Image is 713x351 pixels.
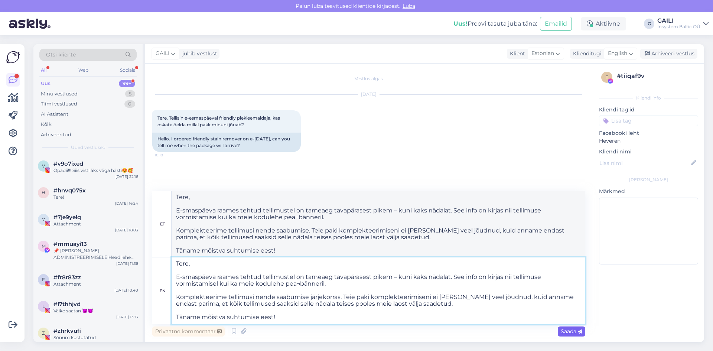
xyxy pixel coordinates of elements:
div: Kliendi info [599,95,698,101]
div: Arhiveeritud [41,131,71,139]
span: #l7thhjvd [53,301,81,308]
span: m [42,243,46,249]
div: Privaatne kommentaar [152,326,225,337]
div: en [160,285,166,297]
div: Attachment [53,281,138,287]
div: [DATE] 10:40 [114,287,138,293]
textarea: Tere, E-smaspäeva raames tehtud tellimustel on tarneaeg tavapärasest pikem – kuni kaks nädalat. S... [172,257,585,324]
p: Facebooki leht [599,129,698,137]
textarea: Tere, E-smaspäeva raames tehtud tellimustel on tarneaeg tavapärasest pikem – kuni kaks nädalat. S... [172,191,585,257]
div: Klienditugi [570,50,602,58]
span: #fr8r83zz [53,274,81,281]
img: Askly Logo [6,50,20,64]
div: Arhiveeri vestlus [640,49,697,59]
div: Insystem Baltic OÜ [657,24,700,30]
div: Web [77,65,90,75]
div: [DATE] 9:46 [117,341,138,347]
div: Kõik [41,121,52,128]
div: Sõnum kustutatud [53,334,138,341]
div: Socials [118,65,137,75]
input: Lisa tag [599,115,698,126]
div: Tere! [53,194,138,201]
div: Klient [507,50,525,58]
button: Emailid [540,17,572,31]
span: f [42,277,45,282]
div: # tiiqaf9v [617,72,696,81]
div: Aktiivne [581,17,626,30]
span: English [608,49,627,58]
p: Märkmed [599,188,698,195]
span: #hnvq075x [53,187,86,194]
input: Lisa nimi [599,159,690,167]
p: Kliendi nimi [599,148,698,156]
div: All [39,65,48,75]
div: Väike saatan 😈😈 [53,308,138,314]
p: Kliendi tag'id [599,106,698,114]
span: Uued vestlused [71,144,105,151]
span: #zhrkvufi [53,328,81,334]
span: #v9o7ixed [53,160,83,167]
span: Luba [400,3,417,9]
div: [DATE] 13:13 [116,314,138,320]
span: Tere. Tellisin e-esmaspäeval friendly plekieemaldaja, kas oskate õelda millal pakk minuni jõuab? [157,115,281,127]
span: 10:19 [154,152,182,158]
div: 5 [125,90,135,98]
p: Heveren [599,137,698,145]
div: 99+ [119,80,135,87]
div: Uus [41,80,51,87]
div: Attachment [53,221,138,227]
div: [DATE] 16:24 [115,201,138,206]
span: Otsi kliente [46,51,76,59]
span: #7je9yelq [53,214,81,221]
div: 0 [124,100,135,108]
span: 7 [42,217,45,222]
div: [DATE] 18:03 [115,227,138,233]
span: Estonian [531,49,554,58]
div: Vestlus algas [152,75,585,82]
div: et [160,218,165,230]
span: #mmuayi13 [53,241,87,247]
span: Saada [561,328,582,335]
div: Tiimi vestlused [41,100,77,108]
a: GAILIInsystem Baltic OÜ [657,18,709,30]
div: juhib vestlust [179,50,217,58]
div: [PERSON_NAME] [599,176,698,183]
div: [DATE] 11:38 [116,261,138,266]
div: 📌 [PERSON_NAME] ADMINISTREERIMISELE Head lehe administraatorid Regulaarse ülevaatuse ja hindamise... [53,247,138,261]
b: Uus! [453,20,468,27]
span: l [42,303,45,309]
div: G [644,19,654,29]
div: [DATE] [152,91,585,98]
div: Minu vestlused [41,90,78,98]
span: h [42,190,45,195]
span: v [42,163,45,169]
div: Opadii!!! Siis vist läks väga hästi😍🥰 [53,167,138,174]
div: Hello. I ordered friendly stain remover on e-[DATE], can you tell me when the package will arrive? [152,133,301,152]
span: t [606,74,608,80]
div: [DATE] 22:16 [115,174,138,179]
span: GAILI [156,49,169,58]
div: AI Assistent [41,111,68,118]
span: z [42,330,45,336]
div: GAILI [657,18,700,24]
div: Proovi tasuta juba täna: [453,19,537,28]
